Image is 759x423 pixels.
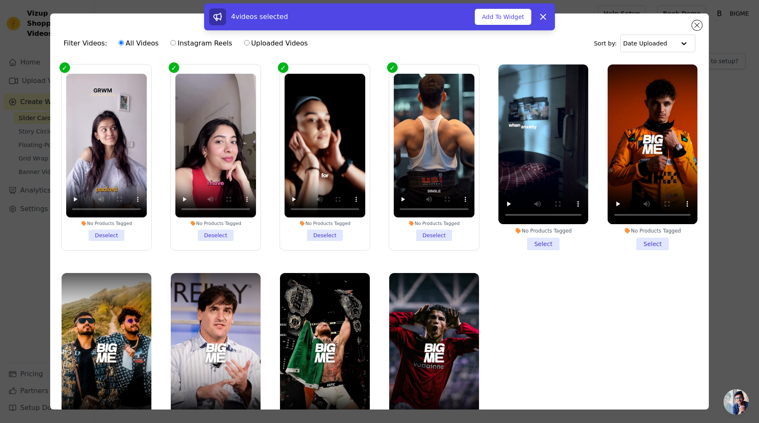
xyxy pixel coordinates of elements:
div: Filter Videos: [64,34,312,53]
button: Add To Widget [475,9,531,25]
div: No Products Tagged [285,220,366,226]
label: All Videos [118,38,159,49]
a: Open chat [724,389,749,415]
label: Instagram Reels [170,38,232,49]
div: Sort by: [594,35,696,52]
label: Uploaded Videos [244,38,308,49]
div: No Products Tagged [498,228,588,234]
div: No Products Tagged [394,220,475,226]
div: No Products Tagged [608,228,697,234]
div: No Products Tagged [175,220,256,226]
div: No Products Tagged [66,220,147,226]
span: 4 videos selected [231,13,288,21]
